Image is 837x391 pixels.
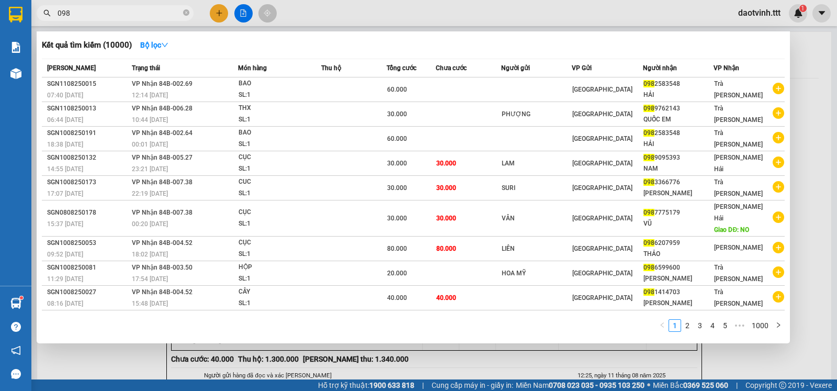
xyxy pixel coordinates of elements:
[772,319,785,332] li: Next Page
[161,41,168,49] span: down
[572,64,592,72] span: VP Gửi
[238,64,267,72] span: Món hàng
[694,319,706,332] li: 3
[436,64,467,72] span: Chưa cước
[47,116,83,124] span: 06:44 [DATE]
[387,160,407,167] span: 30.000
[132,275,168,283] span: 17:54 [DATE]
[656,319,669,332] button: left
[10,42,21,53] img: solution-icon
[572,270,632,277] span: [GEOGRAPHIC_DATA]
[643,90,714,100] div: HẢI
[47,165,83,173] span: 14:55 [DATE]
[239,286,317,298] div: CÂY
[714,64,739,72] span: VP Nhận
[773,242,784,253] span: plus-circle
[572,294,632,301] span: [GEOGRAPHIC_DATA]
[47,207,129,218] div: SGN0808250178
[643,288,654,296] span: 098
[643,188,714,199] div: [PERSON_NAME]
[643,239,654,247] span: 098
[387,215,407,222] span: 30.000
[502,109,572,120] div: PHƯỢNG
[643,129,654,137] span: 098
[749,320,772,331] a: 1000
[239,127,317,139] div: BAO
[436,184,456,192] span: 30.000
[572,245,632,252] span: [GEOGRAPHIC_DATA]
[239,262,317,273] div: HỘP
[669,320,681,331] a: 1
[502,183,572,194] div: SURI
[643,64,677,72] span: Người nhận
[42,40,132,51] h3: Kết quả tìm kiếm ( 10000 )
[643,209,654,216] span: 098
[714,244,763,251] span: [PERSON_NAME]
[140,41,168,49] strong: Bộ lọc
[502,213,572,224] div: VÂN
[643,178,654,186] span: 098
[773,157,784,168] span: plus-circle
[731,319,748,332] span: •••
[132,220,168,228] span: 00:20 [DATE]
[239,273,317,285] div: SL: 1
[132,116,168,124] span: 10:44 [DATE]
[643,207,714,218] div: 7775179
[183,9,189,16] span: close-circle
[714,178,763,197] span: Trà [PERSON_NAME]
[239,103,317,114] div: THX
[643,154,654,161] span: 098
[501,64,530,72] span: Người gửi
[239,163,317,175] div: SL: 1
[643,114,714,125] div: QUỐC EM
[572,160,632,167] span: [GEOGRAPHIC_DATA]
[47,275,83,283] span: 11:29 [DATE]
[239,188,317,199] div: SL: 1
[714,129,763,148] span: Trà [PERSON_NAME]
[239,114,317,126] div: SL: 1
[47,190,83,197] span: 17:07 [DATE]
[132,251,168,258] span: 18:02 [DATE]
[43,9,51,17] span: search
[58,7,181,19] input: Tìm tên, số ĐT hoặc mã đơn
[643,163,714,174] div: NAM
[714,264,763,283] span: Trà [PERSON_NAME]
[47,141,83,148] span: 18:38 [DATE]
[132,209,193,216] span: VP Nhận 84B-007.38
[47,103,129,114] div: SGN1108250013
[47,262,129,273] div: SGN1008250081
[132,178,193,186] span: VP Nhận 84B-007.38
[436,294,456,301] span: 40.000
[47,152,129,163] div: SGN1008250132
[47,79,129,90] div: SGN1108250015
[132,300,168,307] span: 15:48 [DATE]
[656,319,669,332] li: Previous Page
[643,264,654,271] span: 098
[731,319,748,332] li: Next 5 Pages
[502,243,572,254] div: LIÊN
[132,239,193,247] span: VP Nhận 84B-004.52
[132,264,193,271] span: VP Nhận 84B-003.50
[239,139,317,150] div: SL: 1
[9,7,22,23] img: logo-vxr
[719,320,731,331] a: 5
[387,245,407,252] span: 80.000
[11,345,21,355] span: notification
[681,319,694,332] li: 2
[773,291,784,303] span: plus-circle
[11,369,21,379] span: message
[239,218,317,230] div: SL: 1
[643,287,714,298] div: 1414703
[714,288,763,307] span: Trà [PERSON_NAME]
[387,135,407,142] span: 60.000
[572,110,632,118] span: [GEOGRAPHIC_DATA]
[387,270,407,277] span: 20.000
[773,83,784,94] span: plus-circle
[10,68,21,79] img: warehouse-icon
[239,298,317,309] div: SL: 1
[47,92,83,99] span: 07:40 [DATE]
[643,177,714,188] div: 3366776
[239,249,317,260] div: SL: 1
[321,64,341,72] span: Thu hộ
[132,64,160,72] span: Trạng thái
